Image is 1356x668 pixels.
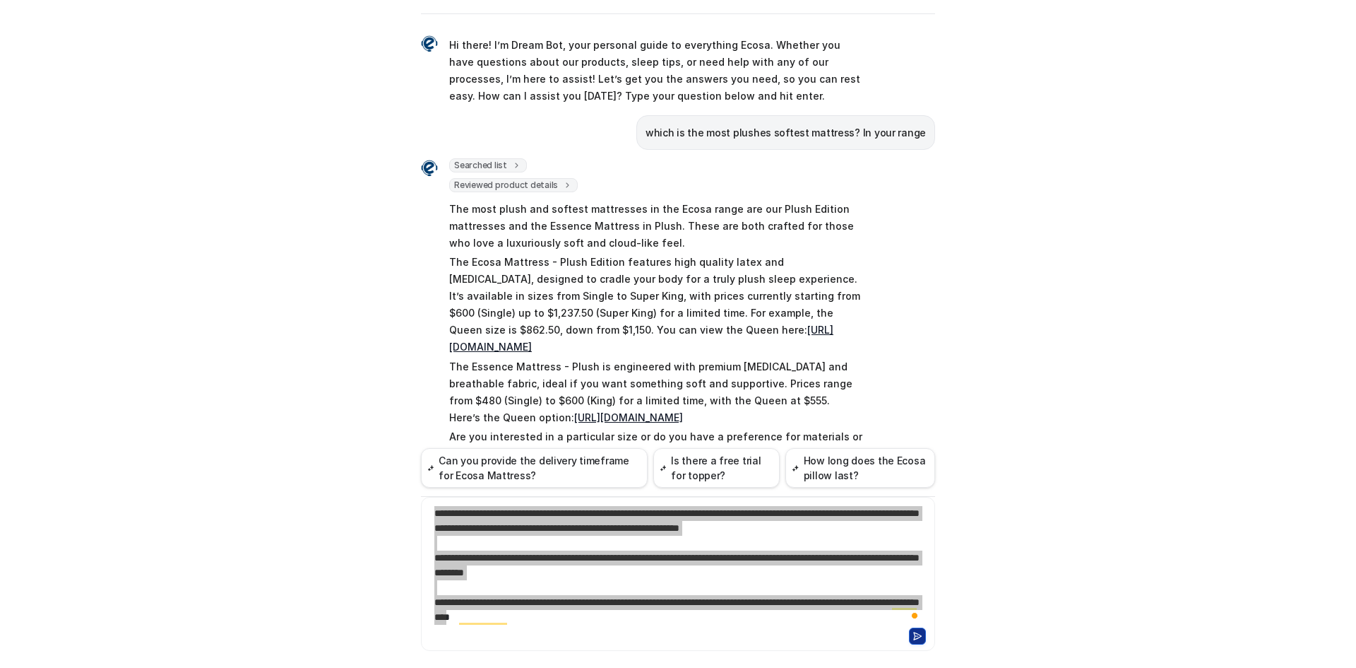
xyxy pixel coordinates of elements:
button: Is there a free trial for topper? [653,448,780,488]
button: Can you provide the delivery timeframe for Ecosa Mattress? [421,448,648,488]
p: Are you interested in a particular size or do you have a preference for materials or support? I c... [449,428,862,462]
p: which is the most plushes softest mattress? In your range [646,124,926,141]
p: Hi there! I’m Dream Bot, your personal guide to everything Ecosa. Whether you have questions abou... [449,37,862,105]
img: Widget [421,160,438,177]
p: The Ecosa Mattress - Plush Edition features high quality latex and [MEDICAL_DATA], designed to cr... [449,254,862,356]
span: Reviewed product details [449,178,578,192]
p: The most plush and softest mattresses in the Ecosa range are our Plush Edition mattresses and the... [449,201,862,252]
span: Searched list [449,158,527,172]
button: How long does the Ecosa pillow last? [785,448,935,488]
a: [URL][DOMAIN_NAME] [574,411,683,423]
div: To enrich screen reader interactions, please activate Accessibility in Grammarly extension settings [424,506,932,625]
p: The Essence Mattress - Plush is engineered with premium [MEDICAL_DATA] and breathable fabric, ide... [449,358,862,426]
img: Widget [421,35,438,52]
